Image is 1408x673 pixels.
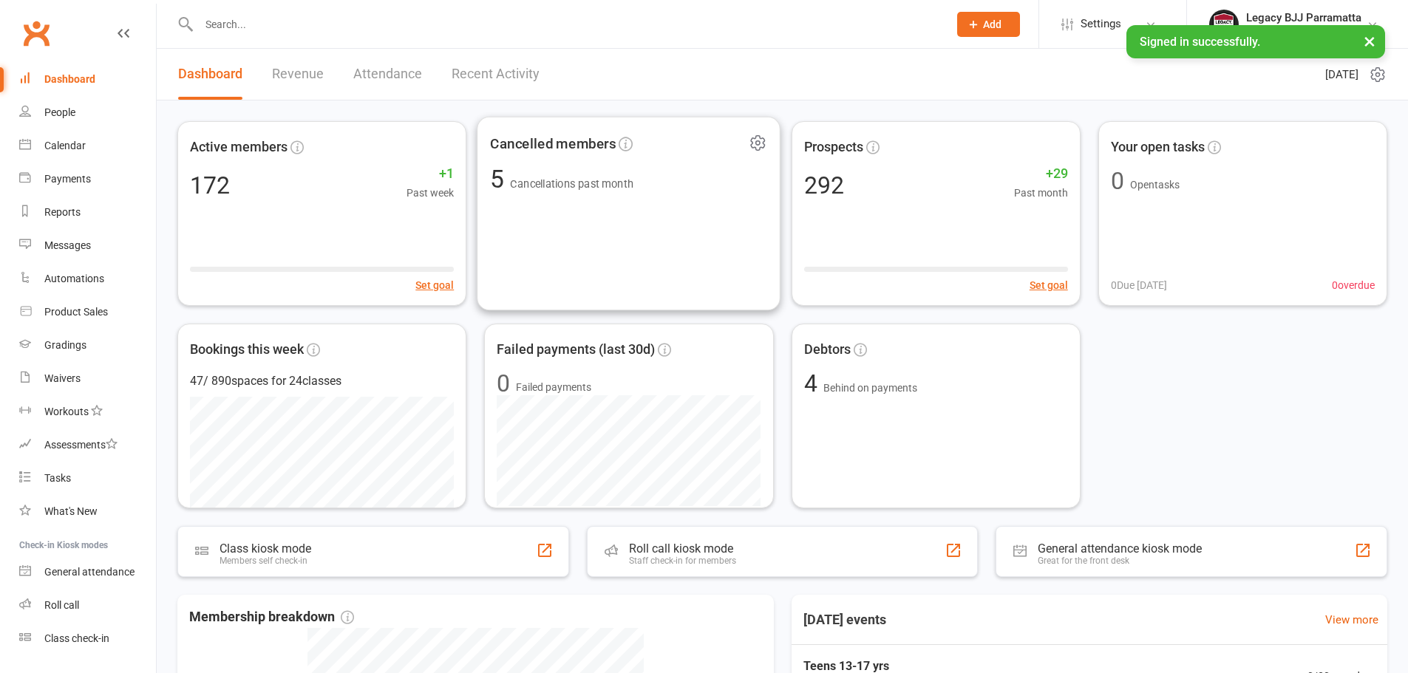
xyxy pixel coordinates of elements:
[957,12,1020,37] button: Add
[1014,163,1068,185] span: +29
[19,295,156,329] a: Product Sales
[44,406,89,417] div: Workouts
[1246,24,1361,38] div: Legacy BJJ Parramatta
[19,362,156,395] a: Waivers
[44,505,98,517] div: What's New
[44,140,86,151] div: Calendar
[190,339,304,361] span: Bookings this week
[190,174,230,197] div: 172
[1081,7,1121,41] span: Settings
[490,132,616,154] span: Cancelled members
[804,137,863,158] span: Prospects
[44,472,71,484] div: Tasks
[407,163,454,185] span: +1
[452,49,540,100] a: Recent Activity
[44,439,118,451] div: Assessments
[1325,66,1358,83] span: [DATE]
[19,622,156,655] a: Class kiosk mode
[178,49,242,100] a: Dashboard
[194,14,938,35] input: Search...
[497,372,510,395] div: 0
[19,462,156,495] a: Tasks
[189,607,354,628] span: Membership breakdown
[44,173,91,185] div: Payments
[44,632,109,644] div: Class check-in
[497,339,655,361] span: Failed payments (last 30d)
[1111,277,1167,293] span: 0 Due [DATE]
[1356,25,1383,57] button: ×
[44,239,91,251] div: Messages
[44,273,104,284] div: Automations
[804,174,844,197] div: 292
[511,178,634,191] span: Cancellations past month
[44,599,79,611] div: Roll call
[44,372,81,384] div: Waivers
[1111,137,1205,158] span: Your open tasks
[44,339,86,351] div: Gradings
[629,542,736,556] div: Roll call kiosk mode
[44,306,108,318] div: Product Sales
[1246,11,1361,24] div: Legacy BJJ Parramatta
[1130,179,1180,191] span: Open tasks
[490,165,510,194] span: 5
[220,556,311,566] div: Members self check-in
[415,277,454,293] button: Set goal
[19,163,156,196] a: Payments
[19,395,156,428] a: Workouts
[44,106,75,118] div: People
[18,15,55,52] a: Clubworx
[19,96,156,129] a: People
[19,129,156,163] a: Calendar
[1030,277,1068,293] button: Set goal
[19,329,156,362] a: Gradings
[823,382,917,394] span: Behind on payments
[407,185,454,201] span: Past week
[44,73,95,85] div: Dashboard
[220,542,311,556] div: Class kiosk mode
[804,369,823,397] span: 4
[983,18,1001,30] span: Add
[19,229,156,262] a: Messages
[629,556,736,566] div: Staff check-in for members
[19,262,156,295] a: Automations
[190,137,288,158] span: Active members
[19,63,156,96] a: Dashboard
[792,607,898,633] h3: [DATE] events
[1325,611,1378,629] a: View more
[19,495,156,528] a: What's New
[19,589,156,622] a: Roll call
[44,206,81,218] div: Reports
[1111,169,1124,193] div: 0
[804,339,851,361] span: Debtors
[1038,556,1202,566] div: Great for the front desk
[1140,35,1260,49] span: Signed in successfully.
[190,372,454,391] div: 47 / 890 spaces for 24 classes
[1014,185,1068,201] span: Past month
[19,428,156,462] a: Assessments
[1332,277,1375,293] span: 0 overdue
[1038,542,1202,556] div: General attendance kiosk mode
[1209,10,1239,39] img: thumb_image1742356836.png
[19,196,156,229] a: Reports
[272,49,324,100] a: Revenue
[19,556,156,589] a: General attendance kiosk mode
[353,49,422,100] a: Attendance
[516,379,591,395] span: Failed payments
[44,566,135,578] div: General attendance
